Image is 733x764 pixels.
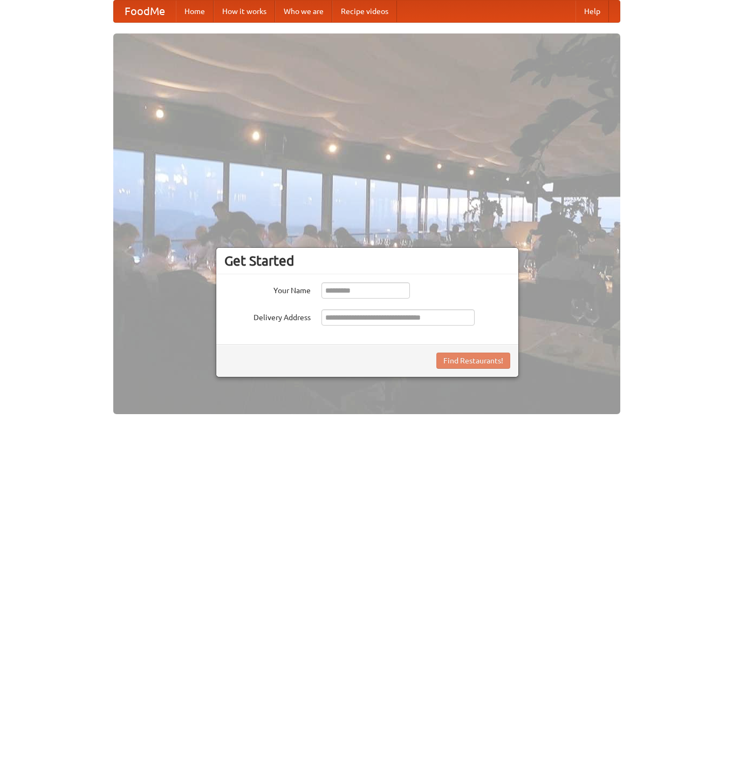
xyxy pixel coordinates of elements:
[176,1,214,22] a: Home
[275,1,332,22] a: Who we are
[214,1,275,22] a: How it works
[436,353,510,369] button: Find Restaurants!
[114,1,176,22] a: FoodMe
[224,253,510,269] h3: Get Started
[576,1,609,22] a: Help
[224,282,311,296] label: Your Name
[332,1,397,22] a: Recipe videos
[224,309,311,323] label: Delivery Address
